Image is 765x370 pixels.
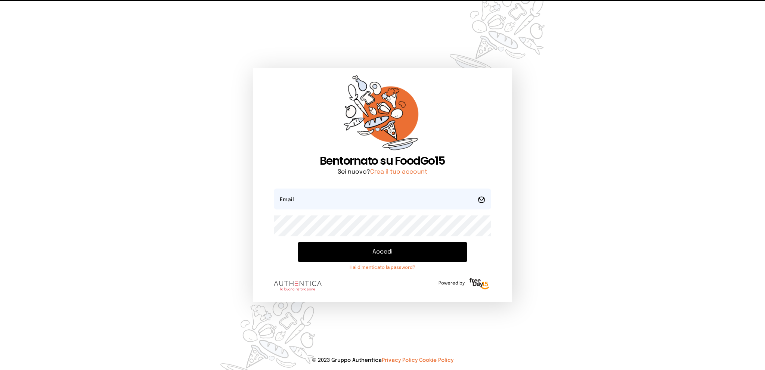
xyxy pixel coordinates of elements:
p: © 2023 Gruppo Authentica [12,357,753,364]
img: logo.8f33a47.png [274,281,322,290]
img: logo-freeday.3e08031.png [468,277,491,292]
a: Hai dimenticato la password? [298,265,467,271]
img: sticker-orange.65babaf.png [344,75,421,154]
p: Sei nuovo? [274,168,491,177]
a: Privacy Policy [382,358,418,363]
span: Powered by [439,280,465,286]
a: Cookie Policy [419,358,453,363]
h1: Bentornato su FoodGo15 [274,154,491,168]
a: Crea il tuo account [370,169,427,175]
button: Accedi [298,242,467,262]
